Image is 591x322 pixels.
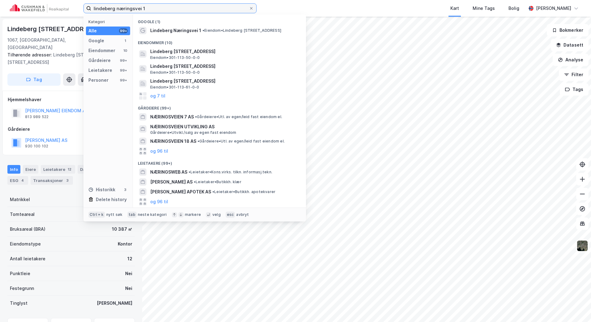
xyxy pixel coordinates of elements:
div: Lindeberg [STREET_ADDRESS] [7,24,99,34]
div: Matrikkel [10,196,30,203]
div: 1 [123,38,128,43]
iframe: Chat Widget [560,292,591,322]
div: 930 100 102 [25,144,48,149]
span: • [202,28,204,33]
div: Datasett [78,165,108,174]
span: Gårdeiere • Utvikl./salg av egen fast eiendom [150,130,236,135]
div: 99+ [119,78,128,83]
span: Lindeberg [STREET_ADDRESS] [150,77,299,85]
div: Leietakere [41,165,75,174]
div: tab [127,212,137,218]
span: Gårdeiere • Utl. av egen/leid fast eiendom el. [195,114,282,119]
span: [PERSON_NAME] AS [150,178,193,186]
div: 10 [123,48,128,53]
div: Antall leietakere [10,255,45,262]
div: Kontrollprogram for chat [560,292,591,322]
div: 99+ [119,58,128,63]
div: neste kategori [138,212,167,217]
button: Tags [560,83,589,96]
div: [PERSON_NAME] [97,299,132,307]
div: Gårdeiere [8,126,134,133]
div: 99+ [119,28,128,33]
span: Eiendom • 301-113-50-0-0 [150,55,200,60]
div: Kart [450,5,459,12]
div: Google (1) [133,14,306,26]
div: nytt søk [106,212,123,217]
input: Søk på adresse, matrikkel, gårdeiere, leietakere eller personer [91,4,249,13]
div: 3 [64,177,70,184]
button: og 96 til [150,147,168,155]
div: Nei [125,270,132,277]
span: • [212,189,214,194]
div: Bruksareal (BRA) [10,225,45,233]
button: og 96 til [150,198,168,205]
div: Leietakere (99+) [133,156,306,167]
span: Leietaker • Kons.virks. tilkn. informasj.tekn. [189,170,272,175]
div: Alle [88,27,97,35]
span: [PERSON_NAME] APOTEK AS [150,188,211,196]
img: 9k= [576,240,588,252]
span: Gårdeiere • Utl. av egen/leid fast eiendom el. [198,139,285,144]
div: 12 [127,255,132,262]
span: Leietaker • Butikkh. klær [194,180,241,184]
div: esc [226,212,235,218]
div: velg [212,212,221,217]
div: Hjemmelshaver [8,96,134,103]
img: cushman-wakefield-realkapital-logo.202ea83816669bd177139c58696a8fa1.svg [10,4,69,13]
div: Festegrunn [10,285,34,292]
button: og 7 til [150,92,165,100]
button: Analyse [553,54,589,66]
span: • [194,180,196,184]
div: ESG [7,176,28,185]
div: markere [185,212,201,217]
span: Eiendom • Lindeberg [STREET_ADDRESS] [202,28,281,33]
span: Eiendom • 301-113-50-0-0 [150,70,200,75]
div: Transaksjoner [31,176,73,185]
div: 3 [123,187,128,192]
div: Personer [88,76,108,84]
div: Ctrl + k [88,212,105,218]
div: Mine Tags [473,5,495,12]
span: NÆRINGSWEB AS [150,168,187,176]
span: Leietaker • Butikkh. apotekvarer [212,189,275,194]
div: Eiendommer (10) [133,35,306,47]
div: Tinglyst [10,299,28,307]
span: NÆRINGSVEIEN 7 AS [150,113,194,121]
span: • [195,114,197,119]
span: NÆRINGSVEIEN UTVIKLING AS [150,123,299,130]
div: 99+ [119,68,128,73]
span: • [189,170,190,174]
div: Nei [125,285,132,292]
div: Info [7,165,20,174]
button: Bokmerker [547,24,589,36]
span: Lindeberg Næringsvei 1 [150,27,201,34]
button: Tag [7,73,61,86]
div: Eiere [23,165,38,174]
div: Historikk [88,186,115,193]
div: Eiendommer [88,47,115,54]
div: Bolig [508,5,519,12]
span: NÆRINGSVEIEN 18 AS [150,138,196,145]
span: Lindeberg [STREET_ADDRESS] [150,63,299,70]
div: 10 387 ㎡ [112,225,132,233]
div: 813 989 522 [25,114,49,119]
div: Eiendomstype [10,240,41,248]
div: Personer (99+) [133,207,306,218]
div: 12 [66,166,73,172]
span: Tilhørende adresser: [7,52,53,57]
div: Gårdeiere [88,57,111,64]
div: Kategori [88,19,130,24]
div: 4 [19,177,26,184]
div: 1067, [GEOGRAPHIC_DATA], [GEOGRAPHIC_DATA] [7,36,87,51]
div: Gårdeiere (99+) [133,101,306,112]
span: Eiendom • 301-113-61-0-0 [150,85,199,90]
div: [PERSON_NAME] [536,5,571,12]
div: Delete history [96,196,127,203]
div: Google [88,37,104,44]
div: avbryt [236,212,249,217]
span: Lindeberg [STREET_ADDRESS] [150,48,299,55]
div: Leietakere [88,67,112,74]
button: Filter [559,68,589,81]
span: • [198,139,199,143]
div: Lindeberg [STREET_ADDRESS], [STREET_ADDRESS] [7,51,130,66]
